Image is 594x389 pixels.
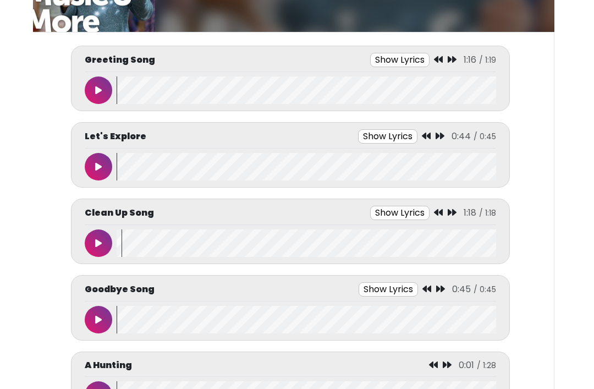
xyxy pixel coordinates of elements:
[477,360,496,371] span: / 1:28
[85,207,154,220] p: Clean Up Song
[464,207,476,220] span: 1:18
[85,130,146,144] p: Let's Explore
[479,208,496,219] span: / 1:18
[358,130,417,144] button: Show Lyrics
[459,359,474,372] span: 0:01
[452,130,471,143] span: 0:44
[464,54,476,67] span: 1:16
[85,359,132,372] p: A Hunting
[85,54,155,67] p: Greeting Song
[359,283,418,297] button: Show Lyrics
[370,206,430,221] button: Show Lyrics
[474,132,496,143] span: / 0:45
[479,55,496,66] span: / 1:19
[474,284,496,295] span: / 0:45
[452,283,471,296] span: 0:45
[370,53,430,68] button: Show Lyrics
[85,283,155,297] p: Goodbye Song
